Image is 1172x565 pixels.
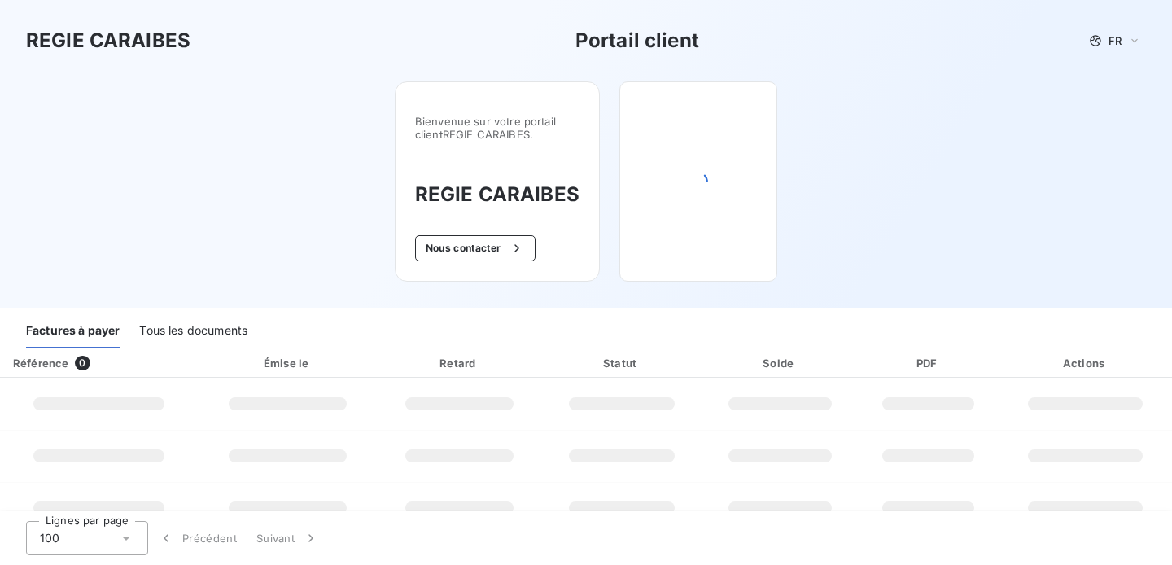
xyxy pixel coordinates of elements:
[1002,355,1169,371] div: Actions
[247,521,329,555] button: Suivant
[544,355,698,371] div: Statut
[40,530,59,546] span: 100
[380,355,538,371] div: Retard
[575,26,699,55] h3: Portail client
[75,356,90,370] span: 0
[415,180,579,209] h3: REGIE CARAIBES
[202,355,374,371] div: Émise le
[861,355,995,371] div: PDF
[26,314,120,348] div: Factures à payer
[26,26,190,55] h3: REGIE CARAIBES
[415,115,579,141] span: Bienvenue sur votre portail client REGIE CARAIBES .
[13,357,68,370] div: Référence
[705,355,855,371] div: Solde
[415,235,536,261] button: Nous contacter
[139,314,247,348] div: Tous les documents
[148,521,247,555] button: Précédent
[1109,34,1122,47] span: FR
